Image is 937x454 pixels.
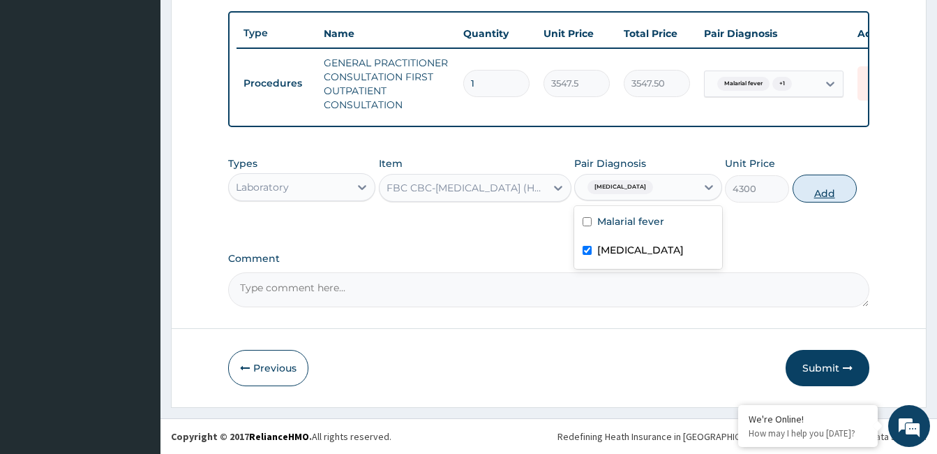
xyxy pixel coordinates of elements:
label: [MEDICAL_DATA] [597,243,684,257]
label: Pair Diagnosis [574,156,646,170]
button: Submit [786,350,869,386]
strong: Copyright © 2017 . [171,430,312,443]
textarea: Type your message and hit 'Enter' [7,305,266,353]
a: RelianceHMO [249,430,309,443]
div: Chat with us now [73,78,234,96]
footer: All rights reserved. [160,418,937,454]
button: Add [793,175,857,203]
label: Types [228,158,257,170]
span: + 1 [772,77,792,91]
div: FBC CBC-[MEDICAL_DATA] (HAEMOGRAM) - [BLOOD] [387,181,547,195]
div: Laboratory [236,180,289,194]
img: d_794563401_company_1708531726252_794563401 [26,70,57,105]
span: We're online! [81,138,193,279]
div: Minimize live chat window [229,7,262,41]
label: Item [379,156,403,170]
button: Previous [228,350,308,386]
th: Name [317,20,456,47]
th: Type [237,20,317,46]
label: Unit Price [725,156,775,170]
div: We're Online! [749,413,867,425]
th: Actions [850,20,920,47]
div: Redefining Heath Insurance in [GEOGRAPHIC_DATA] using Telemedicine and Data Science! [557,430,927,444]
th: Quantity [456,20,537,47]
label: Malarial fever [597,214,664,228]
th: Unit Price [537,20,617,47]
th: Pair Diagnosis [697,20,850,47]
th: Total Price [617,20,697,47]
label: Comment [228,253,869,265]
td: GENERAL PRACTITIONER CONSULTATION FIRST OUTPATIENT CONSULTATION [317,49,456,119]
span: [MEDICAL_DATA] [587,180,653,194]
td: Procedures [237,71,317,96]
p: How may I help you today? [749,427,867,439]
span: Malarial fever [717,77,770,91]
